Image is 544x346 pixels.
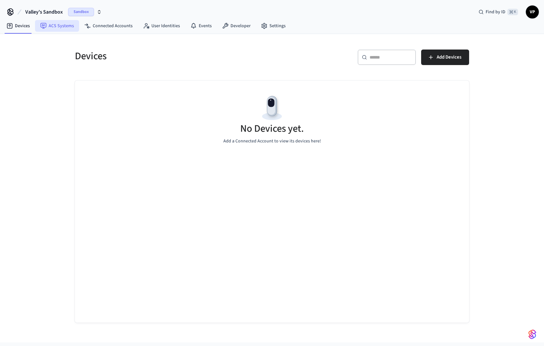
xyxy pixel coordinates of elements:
h5: No Devices yet. [240,122,304,135]
h5: Devices [75,50,268,63]
span: Valley's Sandbox [25,8,63,16]
a: Developer [217,20,256,32]
span: ⌘ K [507,9,518,15]
a: ACS Systems [35,20,79,32]
a: Devices [1,20,35,32]
a: User Identities [138,20,185,32]
span: VP [526,6,538,18]
div: Find by ID⌘ K [473,6,523,18]
span: Find by ID [486,9,505,15]
a: Events [185,20,217,32]
span: Add Devices [437,53,461,61]
img: SeamLogoGradient.69752ec5.svg [528,329,536,340]
a: Settings [256,20,291,32]
img: Devices Empty State [257,94,287,123]
span: Sandbox [68,8,94,16]
button: VP [526,6,539,18]
a: Connected Accounts [79,20,138,32]
p: Add a Connected Account to view its devices here! [223,138,321,145]
button: Add Devices [421,50,469,65]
